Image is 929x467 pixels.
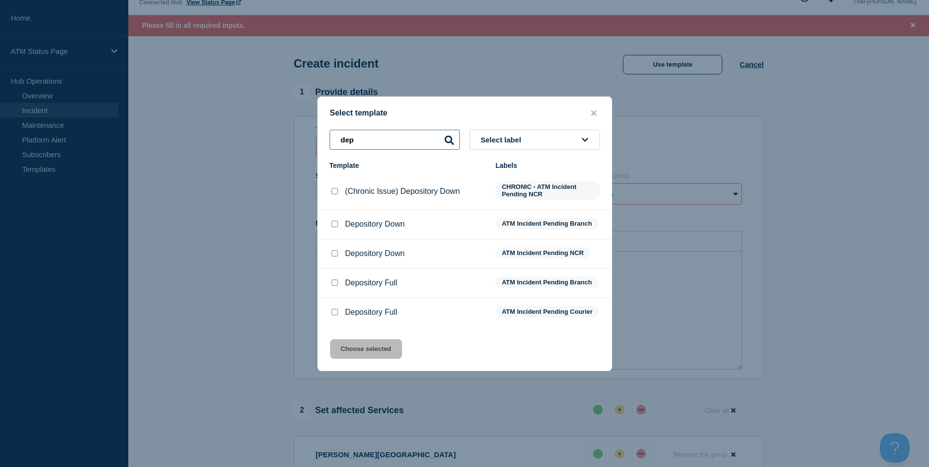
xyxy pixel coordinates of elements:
[332,280,338,286] input: Depository Full checkbox
[332,309,338,315] input: Depository Full checkbox
[588,109,599,118] button: close button
[345,187,460,196] p: (Chronic Issue) Depository Down
[330,162,486,169] div: Template
[496,181,600,200] span: CHRONIC - ATM Incident Pending NCR
[345,220,405,229] p: Depository Down
[496,162,600,169] div: Labels
[330,339,402,359] button: Choose selected
[332,188,338,194] input: (Chronic Issue) Depository Down checkbox
[345,308,398,317] p: Depository Full
[470,130,600,150] button: Select label
[345,279,398,287] p: Depository Full
[496,277,598,288] span: ATM Incident Pending Branch
[496,306,599,317] span: ATM Incident Pending Courier
[496,247,590,258] span: ATM Incident Pending NCR
[481,136,525,144] span: Select label
[345,249,405,258] p: Depository Down
[332,250,338,257] input: Depository Down checkbox
[318,109,612,118] div: Select template
[330,130,460,150] input: Search templates & labels
[332,221,338,227] input: Depository Down checkbox
[496,218,598,229] span: ATM Incident Pending Branch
